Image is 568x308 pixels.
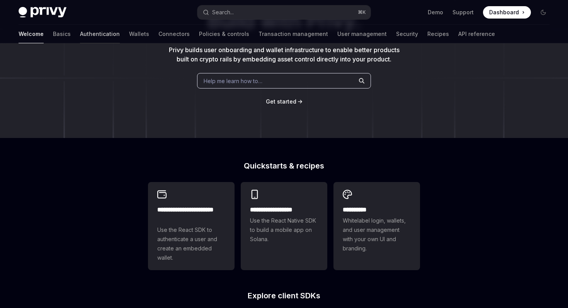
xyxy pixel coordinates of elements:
[169,46,400,63] span: Privy builds user onboarding and wallet infrastructure to enable better products built on crypto ...
[258,25,328,43] a: Transaction management
[489,9,519,16] span: Dashboard
[53,25,71,43] a: Basics
[158,25,190,43] a: Connectors
[250,216,318,244] span: Use the React Native SDK to build a mobile app on Solana.
[427,25,449,43] a: Recipes
[537,6,549,19] button: Toggle dark mode
[452,9,474,16] a: Support
[396,25,418,43] a: Security
[129,25,149,43] a: Wallets
[199,25,249,43] a: Policies & controls
[148,162,420,170] h2: Quickstarts & recipes
[266,98,296,106] a: Get started
[212,8,234,17] div: Search...
[19,25,44,43] a: Welcome
[204,77,262,85] span: Help me learn how to…
[458,25,495,43] a: API reference
[483,6,531,19] a: Dashboard
[343,216,411,253] span: Whitelabel login, wallets, and user management with your own UI and branding.
[157,225,225,262] span: Use the React SDK to authenticate a user and create an embedded wallet.
[428,9,443,16] a: Demo
[358,9,366,15] span: ⌘ K
[197,5,370,19] button: Search...⌘K
[148,292,420,299] h2: Explore client SDKs
[80,25,120,43] a: Authentication
[241,182,327,270] a: **** **** **** ***Use the React Native SDK to build a mobile app on Solana.
[337,25,387,43] a: User management
[333,182,420,270] a: **** *****Whitelabel login, wallets, and user management with your own UI and branding.
[19,7,66,18] img: dark logo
